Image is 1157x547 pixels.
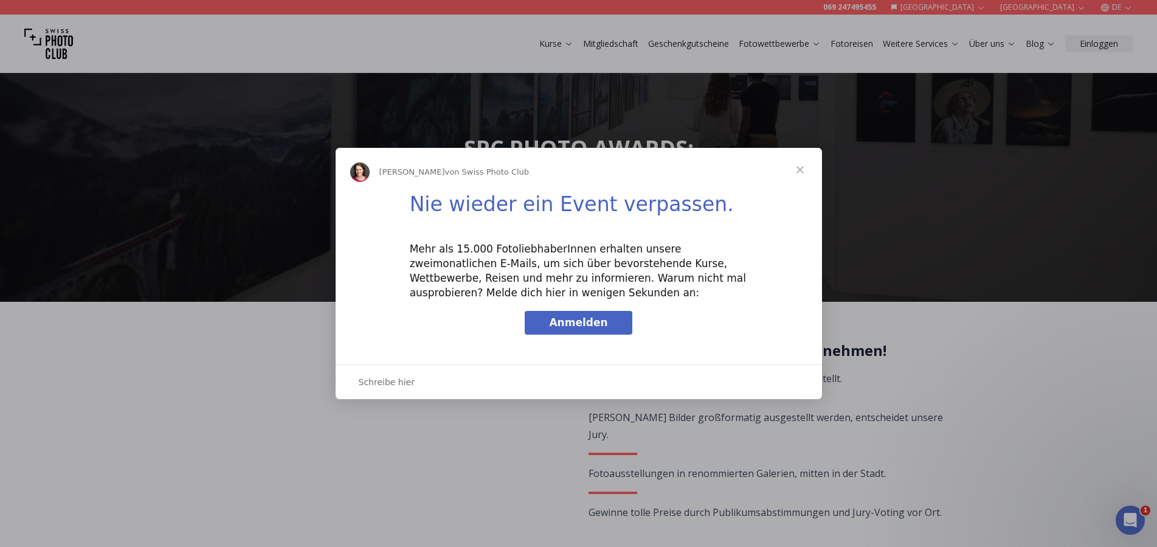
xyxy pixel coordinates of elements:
[549,316,607,329] span: Anmelden
[525,311,632,335] a: Anmelden
[445,167,530,176] span: von Swiss Photo Club
[350,162,370,182] img: Profile image for Joan
[410,242,748,300] div: Mehr als 15.000 FotoliebhaberInnen erhalten unsere zweimonatlichen E-Mails, um sich über bevorste...
[778,148,822,192] span: Schließen
[359,374,415,390] span: Schreibe hier
[379,167,445,176] span: [PERSON_NAME]
[336,364,822,399] div: Unterhaltung öffnen und antworten
[410,192,748,225] h1: Nie wieder ein Event verpassen.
